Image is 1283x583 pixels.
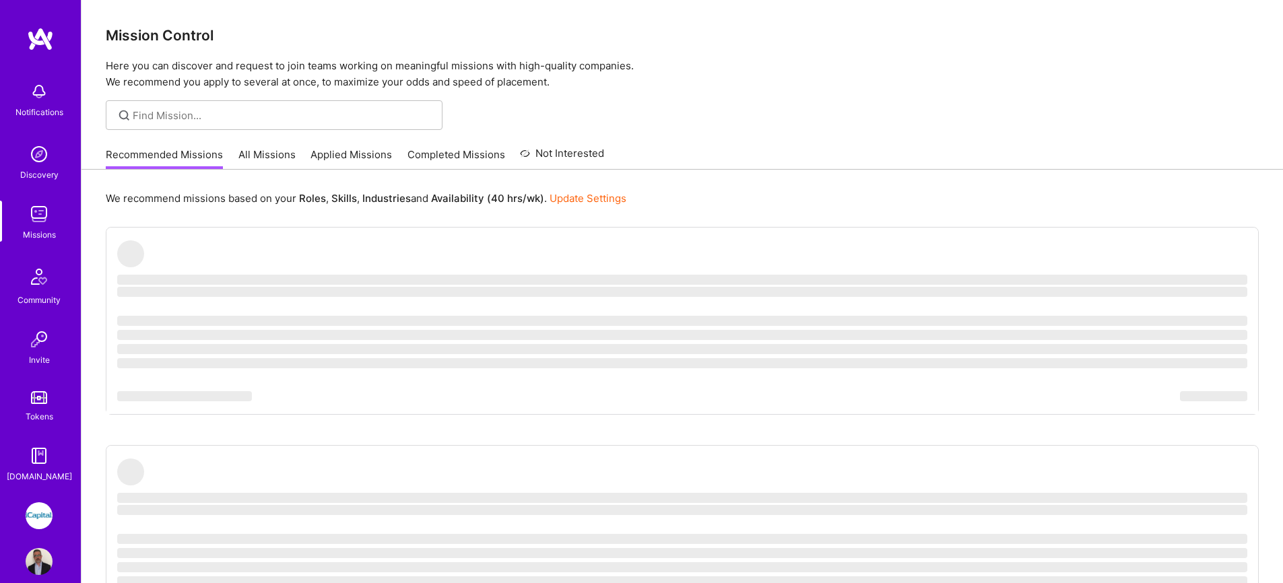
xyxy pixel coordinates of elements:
div: Invite [29,353,50,367]
img: teamwork [26,201,53,228]
p: Here you can discover and request to join teams working on meaningful missions with high-quality ... [106,58,1259,90]
div: Tokens [26,409,53,423]
a: User Avatar [22,548,56,575]
b: Industries [362,192,411,205]
img: User Avatar [26,548,53,575]
a: Not Interested [520,145,604,170]
img: Invite [26,326,53,353]
div: [DOMAIN_NAME] [7,469,72,483]
input: Find Mission... [133,108,432,123]
b: Skills [331,192,357,205]
img: logo [27,27,54,51]
a: Update Settings [550,192,626,205]
img: discovery [26,141,53,168]
i: icon SearchGrey [117,108,132,123]
div: Discovery [20,168,59,182]
b: Availability (40 hrs/wk) [431,192,544,205]
a: Recommended Missions [106,147,223,170]
div: Missions [23,228,56,242]
a: iCapital: Building an Alternative Investment Marketplace [22,502,56,529]
img: Community [23,261,55,293]
a: All Missions [238,147,296,170]
a: Completed Missions [407,147,505,170]
div: Notifications [15,105,63,119]
img: iCapital: Building an Alternative Investment Marketplace [26,502,53,529]
a: Applied Missions [310,147,392,170]
img: bell [26,78,53,105]
b: Roles [299,192,326,205]
h3: Mission Control [106,27,1259,44]
p: We recommend missions based on your , , and . [106,191,626,205]
img: guide book [26,442,53,469]
div: Community [18,293,61,307]
img: tokens [31,391,47,404]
